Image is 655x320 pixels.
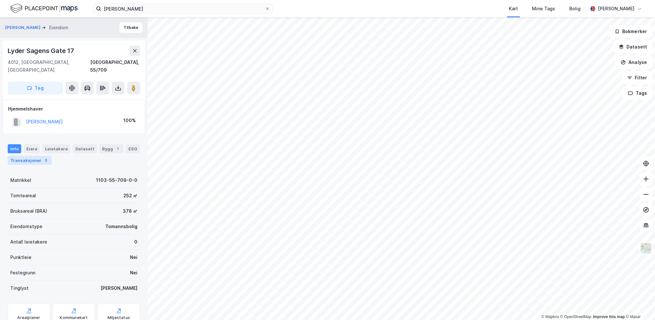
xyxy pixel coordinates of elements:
input: Søk på adresse, matrikkel, gårdeiere, leietakere eller personer [101,4,265,13]
div: Bruksareal (BRA) [10,207,47,215]
button: Tilbake [119,22,143,33]
div: Kontrollprogram for chat [623,289,655,320]
div: Leietakere [42,144,70,153]
div: 0 [134,238,137,246]
a: Improve this map [593,315,625,319]
div: Transaksjoner [8,156,52,165]
button: Bokmerker [609,25,652,38]
div: Bygg [100,144,123,153]
div: Mine Tags [532,5,555,13]
button: Filter [622,71,652,84]
a: OpenStreetMap [560,315,591,319]
button: Datasett [613,40,652,53]
div: Tinglyst [10,284,29,292]
div: 4012, [GEOGRAPHIC_DATA], [GEOGRAPHIC_DATA] [8,58,90,74]
div: 252 ㎡ [123,192,137,200]
div: Eiendom [49,24,68,31]
div: 100% [123,117,136,124]
div: Eiendomstype [10,223,42,230]
div: Festegrunn [10,269,35,277]
button: Analyse [615,56,652,69]
div: Datasett [73,144,97,153]
div: ESG [126,144,140,153]
div: 1 [114,146,121,152]
div: Antall leietakere [10,238,47,246]
img: Z [640,242,652,254]
button: Tag [8,82,63,94]
div: Nei [130,253,137,261]
div: [PERSON_NAME] [100,284,137,292]
div: 378 ㎡ [123,207,137,215]
div: Nei [130,269,137,277]
div: Bolig [569,5,581,13]
div: Info [8,144,21,153]
div: Punktleie [10,253,31,261]
div: Tomannsbolig [105,223,137,230]
div: Kart [509,5,518,13]
a: Mapbox [541,315,559,319]
div: [GEOGRAPHIC_DATA], 55/709 [90,58,140,74]
button: Tags [623,87,652,100]
div: 3 [43,157,49,164]
div: Matrikkel [10,176,31,184]
button: [PERSON_NAME] [5,24,42,31]
iframe: Chat Widget [623,289,655,320]
div: Tomteareal [10,192,36,200]
img: logo.f888ab2527a4732fd821a326f86c7f29.svg [10,3,78,14]
div: 1103-55-709-0-0 [96,176,137,184]
div: Hjemmelshaver [8,105,140,113]
div: [PERSON_NAME] [598,5,634,13]
div: Lyder Sagens Gate 17 [8,46,75,56]
div: Eiere [24,144,40,153]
